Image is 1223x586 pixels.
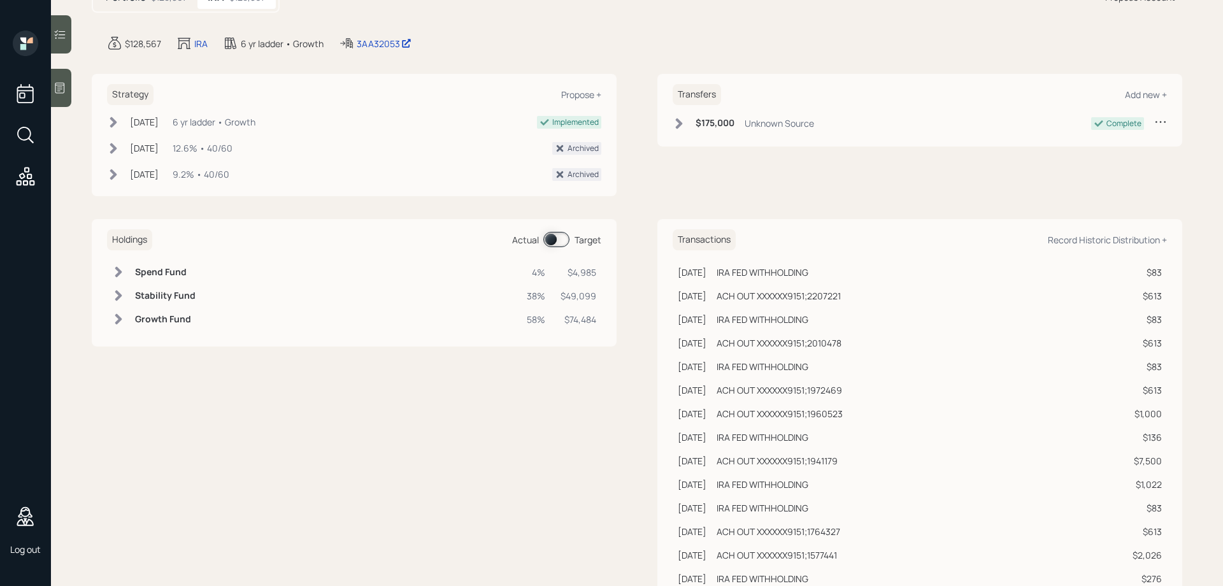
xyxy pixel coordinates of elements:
div: 6 yr ladder • Growth [173,115,255,129]
div: ACH OUT XXXXXX9151;1577441 [717,548,837,562]
div: Archived [568,169,599,180]
div: Implemented [552,117,599,128]
div: $49,099 [561,289,596,303]
div: ACH OUT XXXXXX9151;2207221 [717,289,841,303]
div: [DATE] [130,141,159,155]
div: 3AA32053 [357,37,411,50]
div: $1,022 [1133,478,1162,491]
div: $1,000 [1133,407,1162,420]
div: 6 yr ladder • Growth [241,37,324,50]
div: Record Historic Distribution + [1048,234,1167,246]
div: [DATE] [678,501,706,515]
div: IRA FED WITHHOLDING [717,313,808,326]
h6: Strategy [107,84,154,105]
div: $136 [1133,431,1162,444]
div: Actual [512,233,539,247]
div: ACH OUT XXXXXX9151;1764327 [717,525,840,538]
h6: Stability Fund [135,290,196,301]
div: [DATE] [678,407,706,420]
div: 38% [527,289,545,303]
div: IRA FED WITHHOLDING [717,478,808,491]
div: IRA FED WITHHOLDING [717,266,808,279]
div: 58% [527,313,545,326]
div: $83 [1133,266,1162,279]
div: $276 [1133,572,1162,585]
div: 4% [527,266,545,279]
div: $4,985 [561,266,596,279]
div: $613 [1133,289,1162,303]
div: ACH OUT XXXXXX9151;1960523 [717,407,843,420]
div: [DATE] [678,431,706,444]
div: Archived [568,143,599,154]
div: [DATE] [678,478,706,491]
div: $613 [1133,525,1162,538]
div: [DATE] [678,572,706,585]
div: 12.6% • 40/60 [173,141,232,155]
div: $7,500 [1133,454,1162,468]
div: [DATE] [678,336,706,350]
h6: Holdings [107,229,152,250]
div: IRA FED WITHHOLDING [717,572,808,585]
div: IRA FED WITHHOLDING [717,501,808,515]
div: Add new + [1125,89,1167,101]
h6: Spend Fund [135,267,196,278]
div: $83 [1133,360,1162,373]
div: IRA FED WITHHOLDING [717,360,808,373]
div: [DATE] [678,383,706,397]
div: [DATE] [678,313,706,326]
div: [DATE] [678,360,706,373]
div: $83 [1133,501,1162,515]
div: $613 [1133,336,1162,350]
div: [DATE] [678,525,706,538]
div: Complete [1106,118,1141,129]
div: ACH OUT XXXXXX9151;2010478 [717,336,841,350]
h6: $175,000 [696,118,734,129]
div: $613 [1133,383,1162,397]
h6: Transactions [673,229,736,250]
div: [DATE] [678,266,706,279]
div: [DATE] [678,454,706,468]
div: ACH OUT XXXXXX9151;1941179 [717,454,838,468]
div: Log out [10,543,41,555]
div: ACH OUT XXXXXX9151;1972469 [717,383,842,397]
div: $83 [1133,313,1162,326]
div: Unknown Source [745,117,814,130]
h6: Transfers [673,84,721,105]
div: Propose + [561,89,601,101]
div: IRA [194,37,208,50]
div: [DATE] [130,168,159,181]
div: 9.2% • 40/60 [173,168,229,181]
div: [DATE] [678,548,706,562]
h6: Growth Fund [135,314,196,325]
div: $2,026 [1133,548,1162,562]
div: $74,484 [561,313,596,326]
div: $128,567 [125,37,161,50]
div: [DATE] [130,115,159,129]
div: Target [575,233,601,247]
div: IRA FED WITHHOLDING [717,431,808,444]
div: [DATE] [678,289,706,303]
